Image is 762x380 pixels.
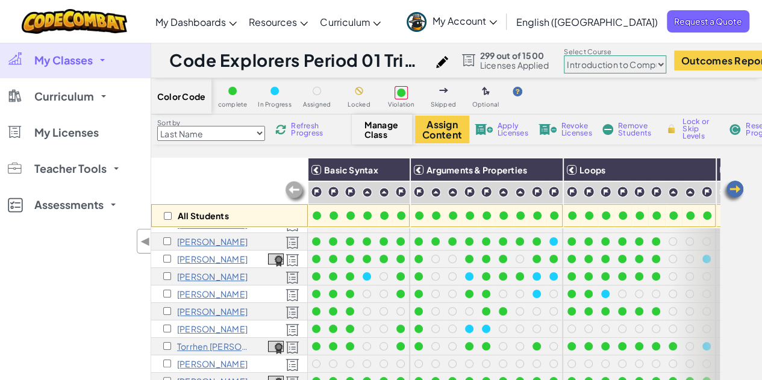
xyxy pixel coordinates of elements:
img: IconChallengeLevel.svg [481,186,492,198]
span: complete [218,101,248,108]
img: IconReload.svg [275,124,286,135]
span: Assigned [303,101,331,108]
p: Melisa McManis [177,359,248,369]
img: IconLock.svg [665,123,678,134]
span: Teacher Tools [34,163,107,174]
p: Aria Jermolowicz [177,307,248,316]
img: IconPracticeLevel.svg [379,187,389,198]
img: IconReset.svg [729,124,741,135]
p: Torrhen McKinzie [177,341,252,351]
img: IconChallengeLevel.svg [583,186,595,198]
span: Resources [249,16,297,28]
img: iconPencil.svg [436,56,448,68]
img: IconChallengeLevel.svg [345,186,356,198]
img: IconChallengeLevel.svg [719,186,731,198]
span: My Classes [34,55,93,66]
img: Licensed [286,236,299,249]
img: Licensed [286,254,299,267]
span: ◀ [140,232,151,250]
img: Arrow_Left_Inactive.png [284,180,308,204]
span: My Account [433,14,497,27]
p: Serena Hussain [177,289,248,299]
a: My Account [401,2,503,40]
span: Skipped [431,101,456,108]
img: certificate-icon.png [268,341,284,354]
img: IconChallengeLevel.svg [548,186,560,198]
span: My Dashboards [155,16,226,28]
img: IconChallengeLevel.svg [617,186,628,198]
span: Curriculum [34,91,94,102]
span: Refresh Progress [291,122,328,137]
img: IconHint.svg [513,87,522,96]
img: IconSkippedLevel.svg [439,88,448,93]
label: Sort by [157,118,265,128]
span: Arguments & Properties [426,164,527,175]
img: Licensed [286,271,299,284]
img: Licensed [286,288,299,302]
span: Assessments [34,199,104,210]
img: IconPracticeLevel.svg [362,187,372,198]
img: IconLicenseApply.svg [475,124,493,135]
span: Color Code [157,92,205,101]
span: Locked [348,101,370,108]
img: Licensed [286,306,299,319]
img: IconChallengeLevel.svg [311,186,322,198]
img: IconChallengeLevel.svg [701,186,713,198]
span: Revoke Licenses [561,122,592,137]
a: Resources [243,5,314,38]
img: IconPracticeLevel.svg [448,187,458,198]
a: View Course Completion Certificate [268,252,284,266]
img: IconChallengeLevel.svg [634,186,645,198]
img: CodeCombat logo [22,9,127,34]
img: IconPracticeLevel.svg [685,187,695,198]
span: Lock or Skip Levels [682,118,718,140]
p: Eli Glasberg [177,237,248,246]
a: English ([GEOGRAPHIC_DATA]) [510,5,664,38]
a: Curriculum [314,5,387,38]
a: My Dashboards [149,5,243,38]
span: Optional [472,101,499,108]
a: View Course Completion Certificate [268,339,284,353]
span: English ([GEOGRAPHIC_DATA]) [516,16,658,28]
img: Arrow_Left.png [721,179,745,204]
span: In Progress [258,101,292,108]
p: Nathan Gowgiel [177,254,248,264]
img: IconChallengeLevel.svg [566,186,578,198]
label: Select Course [564,47,666,57]
img: Licensed [286,341,299,354]
span: Curriculum [320,16,370,28]
span: Apply Licenses [498,122,528,137]
span: Violation [387,101,414,108]
img: IconChallengeLevel.svg [395,186,407,198]
img: IconChallengeLevel.svg [413,186,425,198]
span: 299 out of 1500 [480,51,549,60]
span: Licenses Applied [480,60,549,70]
span: My Licenses [34,127,99,138]
h1: Code Explorers Period 01 Trimester 1 [169,49,430,72]
img: IconChallengeLevel.svg [328,186,339,198]
span: Remove Students [618,122,654,137]
img: Licensed [286,358,299,372]
img: IconOptionalLevel.svg [482,87,490,96]
img: IconRemoveStudents.svg [602,124,613,135]
img: IconPracticeLevel.svg [431,187,441,198]
a: Request a Quote [667,10,749,33]
img: avatar [407,12,426,32]
span: Loops [579,164,605,175]
span: Basic Syntax [324,164,378,175]
img: certificate-icon.png [268,254,284,267]
img: IconPracticeLevel.svg [668,187,678,198]
img: IconChallengeLevel.svg [600,186,611,198]
img: IconLicenseRevoke.svg [539,124,557,135]
button: Assign Content [415,116,469,143]
img: IconChallengeLevel.svg [531,186,543,198]
img: IconChallengeLevel.svg [464,186,475,198]
p: Casandra Lungu [177,324,248,334]
img: IconChallengeLevel.svg [651,186,662,198]
img: IconPracticeLevel.svg [515,187,525,198]
img: Licensed [286,323,299,337]
img: IconPracticeLevel.svg [498,187,508,198]
p: All Students [178,211,229,220]
span: Manage Class [364,120,400,139]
